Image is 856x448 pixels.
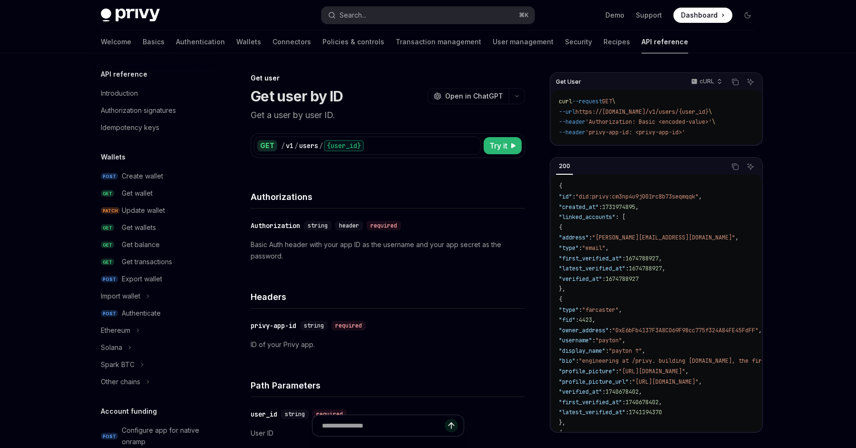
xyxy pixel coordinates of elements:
[236,30,261,53] a: Wallets
[625,398,659,406] span: 1740678402
[559,182,562,190] span: {
[251,339,525,350] p: ID of your Privy app.
[93,373,215,390] button: Other chains
[592,337,595,344] span: :
[575,357,579,365] span: :
[559,368,615,375] span: "profile_picture"
[625,408,629,416] span: :
[101,325,130,336] div: Ethereum
[559,408,625,416] span: "latest_verified_at"
[582,244,605,252] span: "email"
[579,244,582,252] span: :
[324,140,364,151] div: {user_id}
[251,109,525,122] p: Get a user by user ID.
[299,141,318,150] div: users
[602,98,612,105] span: GET
[93,288,215,305] button: Import wallet
[619,306,622,314] span: ,
[559,193,572,200] span: "id"
[615,368,619,375] span: :
[101,290,140,302] div: Import wallet
[609,327,612,334] span: :
[93,119,215,136] a: Idempotency keys
[636,10,662,20] a: Support
[143,30,165,53] a: Basics
[625,255,659,262] span: 1674788927
[622,398,625,406] span: :
[559,388,602,396] span: "verified_at"
[622,255,625,262] span: :
[575,193,699,200] span: "did:privy:cm3np4u9j001rc8b73seqmqqk"
[559,378,629,386] span: "profile_picture_url"
[519,11,529,19] span: ⌘ K
[609,347,642,355] span: "payton ↑"
[559,347,605,355] span: "display_name"
[101,406,157,417] h5: Account funding
[319,141,323,150] div: /
[559,357,575,365] span: "bio"
[251,290,525,303] h4: Headers
[559,213,615,221] span: "linked_accounts"
[572,98,602,105] span: --request
[559,316,575,324] span: "fid"
[556,78,581,86] span: Get User
[101,376,140,388] div: Other chains
[559,419,565,427] span: },
[685,368,689,375] span: ,
[331,321,366,330] div: required
[251,190,525,203] h4: Authorizations
[493,30,554,53] a: User management
[559,108,575,116] span: --url
[605,388,639,396] span: 1740678402
[622,337,625,344] span: ,
[559,296,562,303] span: {
[489,140,507,151] span: Try it
[625,265,629,272] span: :
[93,185,215,202] a: GETGet wallet
[251,321,296,330] div: privy-app-id
[559,306,579,314] span: "type"
[629,408,662,416] span: 1741194370
[686,74,726,90] button: cURL
[122,273,162,285] div: Export wallet
[122,170,163,182] div: Create wallet
[615,213,625,221] span: : [
[93,253,215,270] a: GETGet transactions
[93,236,215,253] a: GETGet balance
[642,347,645,355] span: ,
[575,316,579,324] span: :
[605,347,609,355] span: :
[304,322,324,329] span: string
[659,255,662,262] span: ,
[101,88,138,99] div: Introduction
[642,30,688,53] a: API reference
[122,308,161,319] div: Authenticate
[559,327,609,334] span: "owner_address"
[612,327,759,334] span: "0xE6bFb4137F3A8C069F98cc775f324A84FE45FdFF"
[101,30,131,53] a: Welcome
[575,108,709,116] span: https://[DOMAIN_NAME]/v1/users/{user_id}
[445,419,458,432] button: Send message
[281,141,285,150] div: /
[251,73,525,83] div: Get user
[559,398,622,406] span: "first_verified_at"
[709,108,712,116] span: \
[308,222,328,229] span: string
[251,221,300,230] div: Authorization
[602,388,605,396] span: :
[744,76,757,88] button: Ask AI
[619,368,685,375] span: "[URL][DOMAIN_NAME]"
[559,265,625,272] span: "latest_verified_at"
[286,141,293,150] div: v1
[93,102,215,119] a: Authorization signatures
[559,244,579,252] span: "type"
[101,359,135,370] div: Spark BTC
[93,270,215,288] a: POSTExport wallet
[101,276,118,283] span: POST
[592,316,595,324] span: ,
[565,30,592,53] a: Security
[101,190,114,197] span: GET
[122,205,165,216] div: Update wallet
[559,255,622,262] span: "first_verified_at"
[93,322,215,339] button: Ethereum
